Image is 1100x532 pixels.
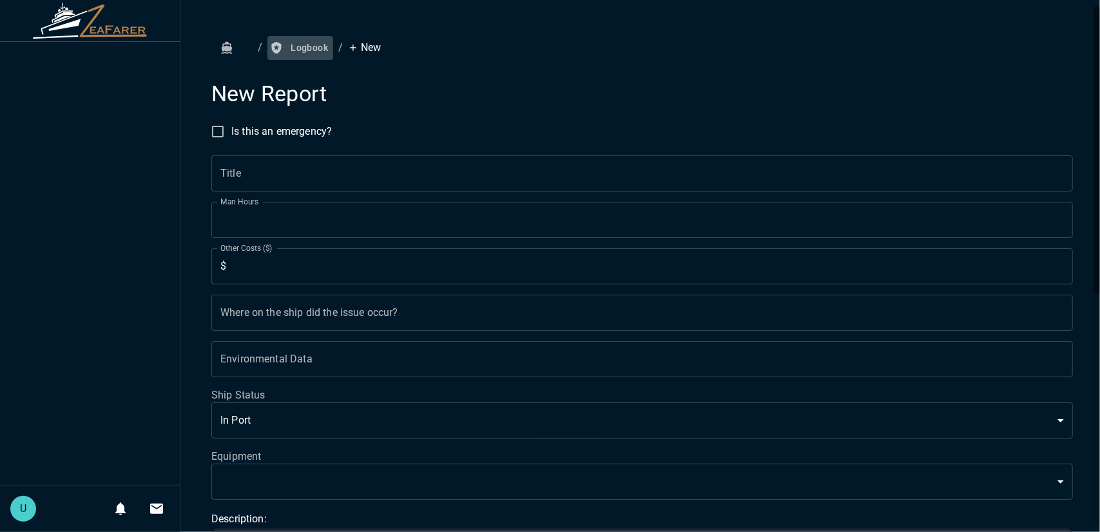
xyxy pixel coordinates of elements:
button: Invitations [144,496,169,522]
div: U [10,496,36,522]
h6: Description: [211,510,1073,528]
div: In Port [211,402,1073,438]
span: Is this an emergency? [231,124,332,139]
li: / [258,40,262,55]
label: Ship Status [211,388,1073,402]
body: Rich Text Area. Press ALT-0 for help. [10,10,849,23]
p: New [348,40,381,55]
img: ZeaFarer Logo [32,3,148,39]
label: Other Costs ($) [220,242,273,253]
button: Notifications [108,496,133,522]
li: / [338,40,343,55]
label: Equipment [211,449,1073,464]
label: Man Hours [220,196,259,207]
h4: New Report [211,81,1073,108]
p: $ [220,259,226,274]
button: Logbook [267,36,333,60]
